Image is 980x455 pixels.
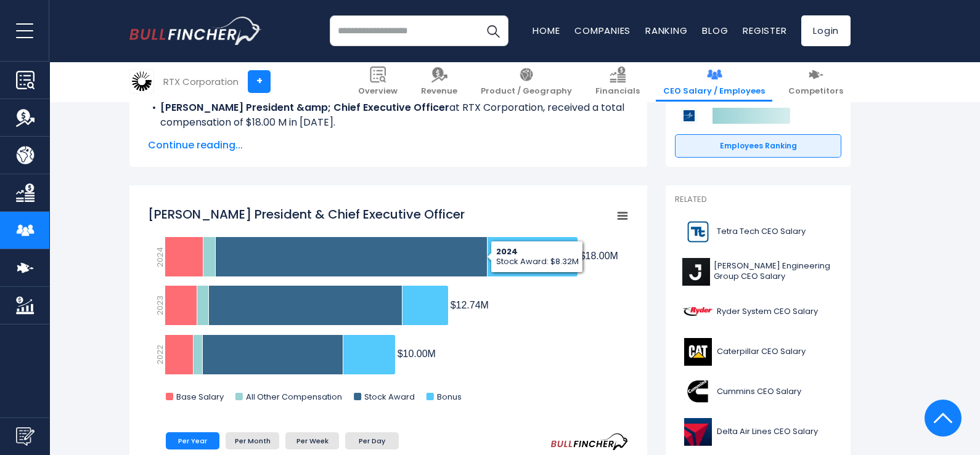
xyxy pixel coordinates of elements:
[226,432,279,449] li: Per Month
[154,247,166,267] text: 2024
[437,391,462,403] text: Bonus
[717,227,806,237] span: Tetra Tech CEO Salary
[129,17,262,45] img: bullfincher logo
[682,258,710,286] img: J logo
[675,215,841,249] a: Tetra Tech CEO Salary
[681,108,697,124] img: Lockheed Martin Corporation competitors logo
[675,295,841,329] a: Ryder System CEO Salary
[166,432,219,449] li: Per Year
[702,24,728,37] a: Blog
[781,62,851,102] a: Competitors
[160,100,449,115] b: [PERSON_NAME] President &amp; Chief Executive Officer
[675,195,841,205] p: Related
[595,86,640,97] span: Financials
[588,62,647,102] a: Financials
[148,199,629,415] svg: Christopher T. Calio President & Chief Executive Officer
[682,218,713,246] img: TTEK logo
[645,24,687,37] a: Ranking
[675,255,841,289] a: [PERSON_NAME] Engineering Group CEO Salary
[478,15,508,46] button: Search
[656,62,772,102] a: CEO Salary / Employees
[788,86,843,97] span: Competitors
[743,24,786,37] a: Register
[414,62,465,102] a: Revenue
[801,15,851,46] a: Login
[717,387,801,397] span: Cummins CEO Salary
[358,86,398,97] span: Overview
[717,307,818,317] span: Ryder System CEO Salary
[675,335,841,369] a: Caterpillar CEO Salary
[451,300,489,310] tspan: $12.74M
[148,206,465,223] tspan: [PERSON_NAME] President & Chief Executive Officer
[675,375,841,409] a: Cummins CEO Salary
[675,134,841,158] a: Employees Ranking
[663,86,765,97] span: CEO Salary / Employees
[682,418,713,446] img: DAL logo
[163,74,239,89] div: RTX Corporation
[345,432,399,449] li: Per Day
[398,348,436,359] tspan: $10.00M
[714,261,834,282] span: [PERSON_NAME] Engineering Group CEO Salary
[248,70,271,93] a: +
[129,17,262,45] a: Go to homepage
[154,345,166,364] text: 2022
[421,86,457,97] span: Revenue
[130,70,153,93] img: RTX logo
[148,138,629,153] span: Continue reading...
[364,391,415,403] text: Stock Award
[154,296,166,315] text: 2023
[574,24,631,37] a: Companies
[351,62,405,102] a: Overview
[533,24,560,37] a: Home
[148,100,629,130] li: at RTX Corporation, received a total compensation of $18.00 M in [DATE].
[176,391,224,403] text: Base Salary
[717,427,818,437] span: Delta Air Lines CEO Salary
[682,378,713,406] img: CMI logo
[246,391,342,403] text: All Other Compensation
[717,347,806,357] span: Caterpillar CEO Salary
[481,86,572,97] span: Product / Geography
[682,298,713,326] img: R logo
[473,62,579,102] a: Product / Geography
[675,415,841,449] a: Delta Air Lines CEO Salary
[285,432,339,449] li: Per Week
[580,251,618,261] tspan: $18.00M
[682,338,713,366] img: CAT logo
